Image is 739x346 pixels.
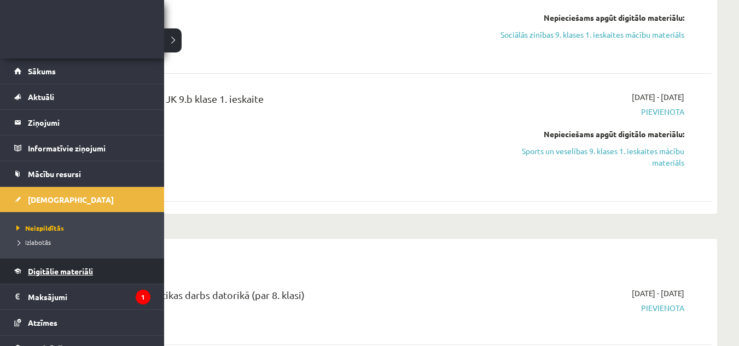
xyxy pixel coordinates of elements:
[136,290,150,304] i: 1
[494,29,684,40] a: Sociālās zinības 9. klases 1. ieskaites mācību materiāls
[28,66,56,76] span: Sākums
[494,12,684,24] div: Nepieciešams apgūt digitālo materiālu:
[28,266,93,276] span: Digitālie materiāli
[28,110,150,135] legend: Ziņojumi
[14,187,150,212] a: [DEMOGRAPHIC_DATA]
[14,84,150,109] a: Aktuāli
[14,136,150,161] a: Informatīvie ziņojumi
[14,224,64,232] span: Neizpildītās
[28,195,114,204] span: [DEMOGRAPHIC_DATA]
[12,19,100,46] a: Rīgas 1. Tālmācības vidusskola
[494,128,684,140] div: Nepieciešams apgūt digitālo materiālu:
[28,169,81,179] span: Mācību resursi
[14,284,150,309] a: Maksājumi1
[14,110,150,135] a: Ziņojumi
[632,288,684,299] span: [DATE] - [DATE]
[14,238,51,247] span: Izlabotās
[82,91,478,112] div: Sports un veselība JK 9.b klase 1. ieskaite
[494,145,684,168] a: Sports un veselības 9. klases 1. ieskaites mācību materiāls
[14,259,150,284] a: Digitālie materiāli
[14,310,150,335] a: Atzīmes
[28,92,54,102] span: Aktuāli
[494,106,684,118] span: Pievienota
[14,223,153,233] a: Neizpildītās
[28,284,150,309] legend: Maksājumi
[14,161,150,186] a: Mācību resursi
[14,237,153,247] a: Izlabotās
[494,302,684,314] span: Pievienota
[14,58,150,84] a: Sākums
[632,91,684,103] span: [DATE] - [DATE]
[28,136,150,161] legend: Informatīvie ziņojumi
[82,288,478,308] div: 9.b klases diagnostikas darbs datorikā (par 8. klasi)
[28,318,57,327] span: Atzīmes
